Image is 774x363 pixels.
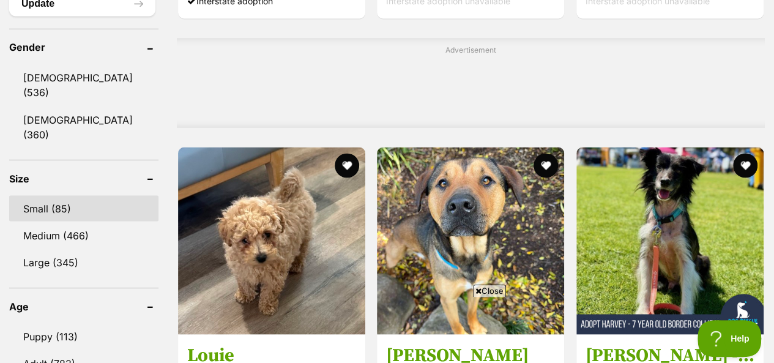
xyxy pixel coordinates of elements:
[9,107,158,147] a: [DEMOGRAPHIC_DATA] (360)
[335,153,359,178] button: favourite
[576,147,764,334] img: Harvey - 7 Year Old Border Collie X Sheltie - Border Collie x Shetland Sheepdog
[9,195,158,221] a: Small (85)
[9,222,158,248] a: Medium (466)
[9,301,158,312] header: Age
[177,38,765,127] div: Advertisement
[9,173,158,184] header: Size
[377,147,564,334] img: Jake - Mixed breed Dog
[9,42,158,53] header: Gender
[9,65,158,105] a: [DEMOGRAPHIC_DATA] (536)
[9,249,158,275] a: Large (345)
[473,285,506,297] span: Close
[9,323,158,349] a: Puppy (113)
[698,320,762,357] iframe: Help Scout Beacon - Open
[534,153,559,178] button: favourite
[91,302,684,357] iframe: Advertisement
[178,147,365,334] img: Louie - Poodle (Miniature) x Maltese Dog
[733,153,757,178] button: favourite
